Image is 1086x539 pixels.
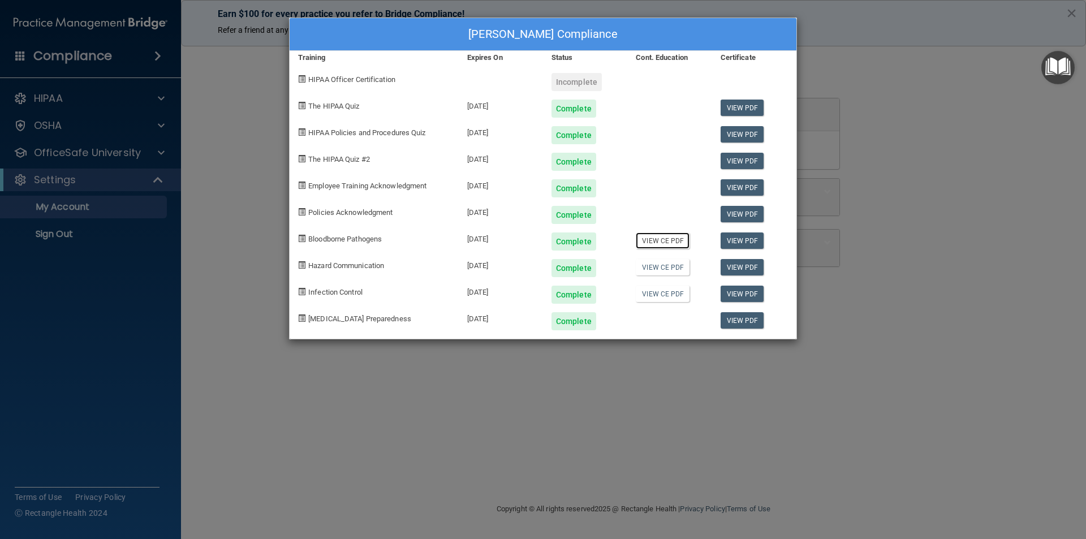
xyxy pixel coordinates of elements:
[459,91,543,118] div: [DATE]
[308,261,384,270] span: Hazard Communication
[636,259,689,275] a: View CE PDF
[551,232,596,251] div: Complete
[459,118,543,144] div: [DATE]
[1041,51,1075,84] button: Open Resource Center
[551,100,596,118] div: Complete
[636,232,689,249] a: View CE PDF
[721,259,764,275] a: View PDF
[543,51,627,64] div: Status
[721,232,764,249] a: View PDF
[308,75,395,84] span: HIPAA Officer Certification
[308,314,411,323] span: [MEDICAL_DATA] Preparedness
[551,126,596,144] div: Complete
[721,126,764,143] a: View PDF
[290,51,459,64] div: Training
[721,286,764,302] a: View PDF
[551,312,596,330] div: Complete
[308,128,425,137] span: HIPAA Policies and Procedures Quiz
[308,235,382,243] span: Bloodborne Pathogens
[459,51,543,64] div: Expires On
[627,51,712,64] div: Cont. Education
[721,153,764,169] a: View PDF
[721,312,764,329] a: View PDF
[459,171,543,197] div: [DATE]
[721,179,764,196] a: View PDF
[551,259,596,277] div: Complete
[459,251,543,277] div: [DATE]
[308,155,370,163] span: The HIPAA Quiz #2
[459,144,543,171] div: [DATE]
[551,286,596,304] div: Complete
[712,51,796,64] div: Certificate
[551,73,602,91] div: Incomplete
[459,304,543,330] div: [DATE]
[459,197,543,224] div: [DATE]
[459,224,543,251] div: [DATE]
[459,277,543,304] div: [DATE]
[636,286,689,302] a: View CE PDF
[308,288,363,296] span: Infection Control
[308,182,426,190] span: Employee Training Acknowledgment
[721,206,764,222] a: View PDF
[290,18,796,51] div: [PERSON_NAME] Compliance
[551,153,596,171] div: Complete
[551,206,596,224] div: Complete
[308,102,359,110] span: The HIPAA Quiz
[551,179,596,197] div: Complete
[721,100,764,116] a: View PDF
[308,208,393,217] span: Policies Acknowledgment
